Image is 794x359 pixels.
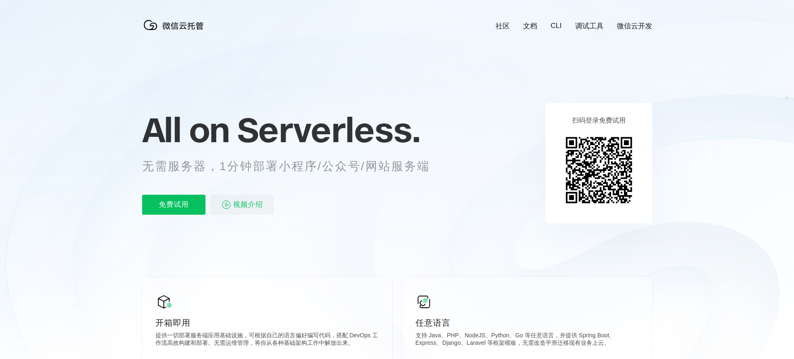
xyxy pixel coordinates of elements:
[575,21,604,31] a: 调试工具
[142,17,209,33] img: 微信云托管
[142,158,446,175] p: 无需服务器，1分钟部署小程序/公众号/网站服务端
[416,317,639,329] p: 任意语言
[233,195,263,215] span: 视频介绍
[221,200,231,210] img: video_play.svg
[416,332,639,349] p: 支持 Java、PHP、NodeJS、Python、Go 等任意语言，并提供 Spring Boot、Express、Django、Laravel 等框架模板，无需改造平滑迁移现有业务上云。
[237,109,420,151] span: Serverless.
[496,21,510,31] a: 社区
[551,22,561,30] a: CLI
[572,116,626,125] p: 扫码登录免费试用
[617,21,652,31] a: 微信云开发
[142,109,229,151] span: All on
[155,317,379,329] p: 开箱即用
[155,332,379,349] p: 提供一切部署服务端应用基础设施，可根据自己的语言偏好编写代码，搭配 DevOps 工作流高效构建和部署。无需运维管理，将你从各种基础架构工作中解放出来。
[142,28,209,35] a: 微信云托管
[142,195,205,215] p: 免费试用
[523,21,537,31] a: 文档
